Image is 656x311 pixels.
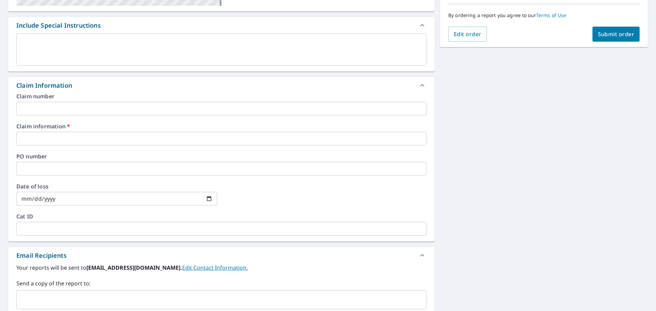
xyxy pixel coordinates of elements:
a: Terms of Use [536,12,566,18]
div: Include Special Instructions [16,21,101,30]
label: Your reports will be sent to [16,264,426,272]
div: Claim Information [8,77,435,94]
label: Date of loss [16,184,217,189]
div: Claim Information [16,81,72,90]
label: Cat ID [16,214,426,219]
a: EditContactInfo [182,264,248,271]
label: Claim number [16,94,426,99]
label: PO number [16,154,426,159]
button: Submit order [592,27,640,42]
span: Submit order [598,30,634,38]
button: Edit order [448,27,487,42]
p: By ordering a report you agree to our [448,12,640,18]
b: [EMAIL_ADDRESS][DOMAIN_NAME]. [86,264,182,271]
label: Claim information [16,124,426,129]
span: Edit order [454,30,481,38]
div: Include Special Instructions [8,17,435,33]
label: Send a copy of the report to: [16,279,426,287]
div: Email Recipients [8,247,435,264]
div: Email Recipients [16,251,67,260]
